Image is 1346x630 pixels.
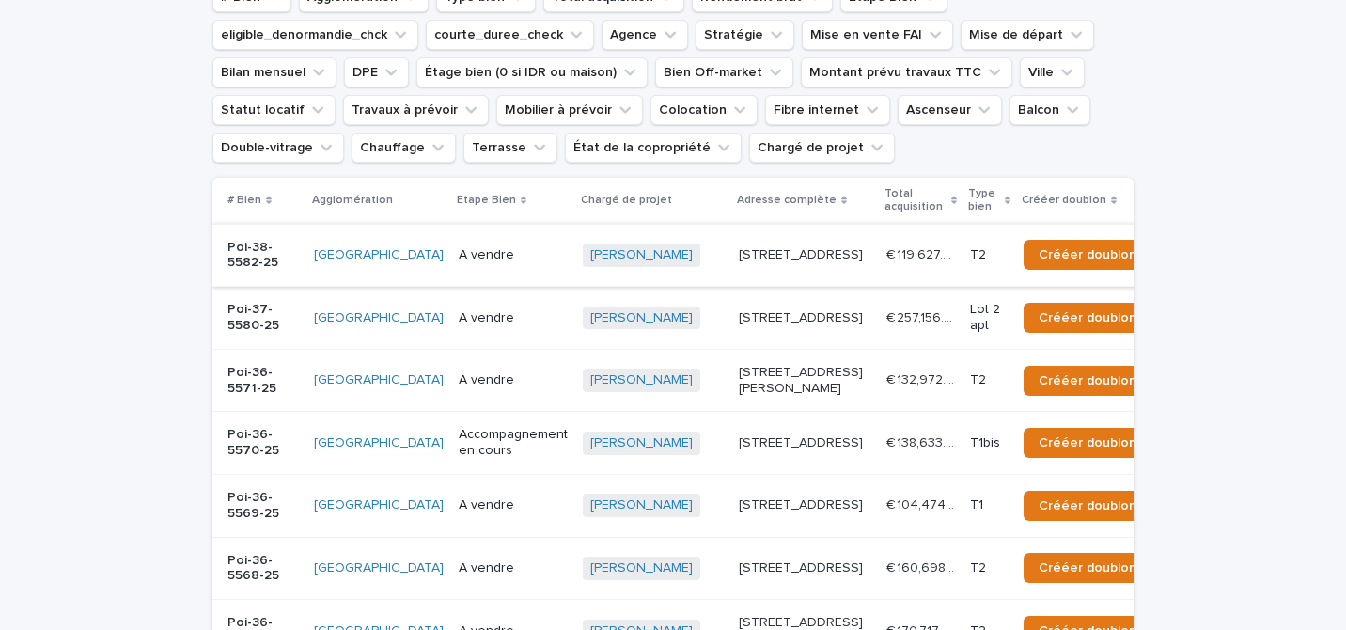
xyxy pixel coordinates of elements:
p: Poi-36-5568-25 [227,553,299,585]
tr: Poi-38-5582-25[GEOGRAPHIC_DATA] A vendre[PERSON_NAME] [STREET_ADDRESS]€ 119,627.00€ 119,627.00 T2... [212,224,1252,287]
p: T2 [970,560,1009,576]
p: A vendre [459,310,568,326]
button: Stratégie [696,20,794,50]
button: Bilan mensuel [212,57,336,87]
p: € 160,698.00 [886,557,959,576]
p: Etape Bien [457,190,516,211]
p: A vendre [459,247,568,263]
p: Lot 2 apt [970,302,1009,334]
tr: Poi-36-5571-25[GEOGRAPHIC_DATA] A vendre[PERSON_NAME] [STREET_ADDRESS][PERSON_NAME]€ 132,972.00€ ... [212,349,1252,412]
p: # Bien [227,190,261,211]
button: Mobilier à prévoir [496,95,643,125]
p: € 119,627.00 [886,244,959,263]
a: [GEOGRAPHIC_DATA] [314,560,444,576]
button: courte_duree_check [426,20,594,50]
p: T1 [970,497,1009,513]
p: [STREET_ADDRESS] [739,310,871,326]
button: Chauffage [352,133,456,163]
p: € 132,972.00 [886,369,959,388]
button: DPE [344,57,409,87]
p: [STREET_ADDRESS] [739,497,871,513]
a: [GEOGRAPHIC_DATA] [314,310,444,326]
a: Crééer doublon [1024,491,1151,521]
p: Accompagnement en cours [459,427,568,459]
tr: Poi-36-5569-25[GEOGRAPHIC_DATA] A vendre[PERSON_NAME] [STREET_ADDRESS]€ 104,474.00€ 104,474.00 T1... [212,474,1252,537]
p: [STREET_ADDRESS] [739,247,871,263]
span: Crééer doublon [1039,499,1136,512]
button: Terrasse [463,133,557,163]
p: Chargé de projet [581,190,672,211]
a: [PERSON_NAME] [590,247,693,263]
button: Montant prévu travaux TTC [801,57,1012,87]
span: Crééer doublon [1039,374,1136,387]
p: Poi-36-5571-25 [227,365,299,397]
p: [STREET_ADDRESS] [739,435,871,451]
p: € 104,474.00 [886,494,959,513]
button: Statut locatif [212,95,336,125]
a: Crééer doublon [1024,428,1151,458]
a: [GEOGRAPHIC_DATA] [314,435,444,451]
span: Crééer doublon [1039,248,1136,261]
button: Travaux à prévoir [343,95,489,125]
p: Poi-36-5570-25 [227,427,299,459]
a: [PERSON_NAME] [590,310,693,326]
a: [GEOGRAPHIC_DATA] [314,247,444,263]
button: Ville [1020,57,1085,87]
button: Bien Off-market [655,57,793,87]
p: Crééer doublon [1022,190,1106,211]
button: Double-vitrage [212,133,344,163]
button: eligible_denormandie_chck [212,20,418,50]
button: Chargé de projet [749,133,895,163]
p: T1bis [970,435,1009,451]
button: Étage bien (0 si IDR ou maison) [416,57,648,87]
a: [PERSON_NAME] [590,497,693,513]
p: A vendre [459,497,568,513]
a: [PERSON_NAME] [590,372,693,388]
p: T2 [970,247,1009,263]
button: Balcon [1009,95,1090,125]
a: Crééer doublon [1024,303,1151,333]
p: Type bien [968,183,1000,218]
p: Adresse complète [737,190,837,211]
span: Crééer doublon [1039,561,1136,575]
a: [GEOGRAPHIC_DATA] [314,372,444,388]
button: Mise en vente FAI [802,20,953,50]
tr: Poi-36-5568-25[GEOGRAPHIC_DATA] A vendre[PERSON_NAME] [STREET_ADDRESS]€ 160,698.00€ 160,698.00 T2... [212,537,1252,600]
p: [STREET_ADDRESS] [739,560,871,576]
p: A vendre [459,372,568,388]
button: Fibre internet [765,95,890,125]
p: Poi-36-5569-25 [227,490,299,522]
span: Crééer doublon [1039,311,1136,324]
button: Colocation [650,95,758,125]
a: [PERSON_NAME] [590,435,693,451]
p: € 138,633.00 [886,432,959,451]
a: Crééer doublon [1024,553,1151,583]
p: [STREET_ADDRESS][PERSON_NAME] [739,365,871,397]
button: Ascenseur [898,95,1002,125]
p: A vendre [459,560,568,576]
tr: Poi-37-5580-25[GEOGRAPHIC_DATA] A vendre[PERSON_NAME] [STREET_ADDRESS]€ 257,156.00€ 257,156.00 Lo... [212,287,1252,350]
p: Poi-37-5580-25 [227,302,299,334]
p: Poi-38-5582-25 [227,240,299,272]
span: Crééer doublon [1039,436,1136,449]
p: Total acquisition [884,183,947,218]
button: Agence [602,20,688,50]
p: T2 [970,372,1009,388]
p: Agglomération [312,190,393,211]
a: [GEOGRAPHIC_DATA] [314,497,444,513]
button: État de la copropriété [565,133,742,163]
tr: Poi-36-5570-25[GEOGRAPHIC_DATA] Accompagnement en cours[PERSON_NAME] [STREET_ADDRESS]€ 138,633.00... [212,412,1252,475]
a: Crééer doublon [1024,366,1151,396]
p: € 257,156.00 [886,307,959,326]
button: Mise de départ [961,20,1094,50]
a: Crééer doublon [1024,240,1151,270]
a: [PERSON_NAME] [590,560,693,576]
